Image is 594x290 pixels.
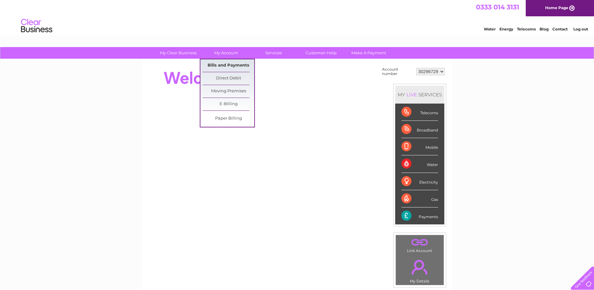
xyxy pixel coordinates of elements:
[499,27,513,31] a: Energy
[203,85,254,98] a: Moving Premises
[248,47,299,59] a: Services
[552,27,568,31] a: Contact
[149,3,445,30] div: Clear Business is a trading name of Verastar Limited (registered in [GEOGRAPHIC_DATA] No. 3667643...
[152,47,204,59] a: My Clear Business
[200,47,252,59] a: My Account
[397,237,442,248] a: .
[380,66,415,78] td: Account number
[401,155,438,173] div: Water
[573,27,588,31] a: Log out
[401,190,438,207] div: Gas
[401,121,438,138] div: Broadband
[401,104,438,121] div: Telecoms
[203,98,254,110] a: E-Billing
[401,138,438,155] div: Mobile
[405,92,418,98] div: LIVE
[343,47,395,59] a: Make A Payment
[203,72,254,85] a: Direct Debit
[395,235,444,255] td: Link Account
[203,59,254,72] a: Bills and Payments
[401,173,438,190] div: Electricity
[476,3,519,11] a: 0333 014 3131
[395,86,444,104] div: MY SERVICES
[540,27,549,31] a: Blog
[397,256,442,278] a: .
[203,112,254,125] a: Paper Billing
[21,16,53,35] img: logo.png
[395,255,444,285] td: My Details
[517,27,536,31] a: Telecoms
[295,47,347,59] a: Customer Help
[401,207,438,224] div: Payments
[484,27,496,31] a: Water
